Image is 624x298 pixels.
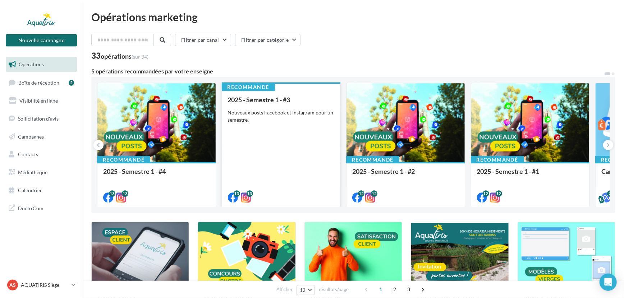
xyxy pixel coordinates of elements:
span: 2025 - Semestre 1 - #4 [103,167,166,175]
span: 3 [403,284,415,295]
a: Médiathèque [4,165,78,180]
span: 2025 - Semestre 1 - #3 [228,96,290,104]
span: 2025 - Semestre 1 - #1 [477,167,540,175]
span: Campagnes [18,133,44,139]
div: Recommandé [346,156,399,164]
div: 13 [109,190,115,197]
div: Nouveaux posts Facebook et Instagram pour un semestre. [228,109,335,123]
div: 12 [371,190,377,197]
a: Opérations [4,57,78,72]
span: (sur 34) [132,54,148,60]
a: Contacts [4,147,78,162]
a: AS AQUATIRIS Siège [6,278,77,292]
a: Visibilité en ligne [4,93,78,108]
div: 12 [496,190,502,197]
div: 2 [69,80,74,86]
div: Open Intercom Messenger [600,274,617,291]
span: 2025 - Semestre 1 - #2 [352,167,415,175]
span: Contacts [18,151,38,157]
a: Calendrier [4,183,78,198]
div: Recommandé [471,156,524,164]
span: 12 [300,287,306,293]
div: 12 [483,190,489,197]
button: Nouvelle campagne [6,34,77,46]
span: Afficher [276,286,293,293]
div: 13 [234,190,240,197]
div: Opérations marketing [91,12,615,22]
span: Sollicitation d'avis [18,116,59,122]
span: AS [9,281,16,289]
button: 12 [297,285,315,295]
div: Recommandé [97,156,150,164]
span: Calendrier [18,187,42,193]
span: Visibilité en ligne [19,98,58,104]
span: 1 [375,284,387,295]
button: Filtrer par catégorie [235,34,300,46]
span: 2 [389,284,401,295]
a: Campagnes [4,129,78,144]
div: 33 [91,52,148,60]
div: 12 [358,190,364,197]
a: Sollicitation d'avis [4,111,78,126]
span: Médiathèque [18,169,47,175]
div: opérations [101,53,148,59]
p: AQUATIRIS Siège [21,281,69,289]
a: Boîte de réception2 [4,75,78,90]
div: 3 [607,190,614,197]
span: Opérations [19,61,44,67]
span: Docto'Com [18,203,43,213]
a: Docto'Com [4,200,78,216]
span: résultats/page [319,286,349,293]
button: Filtrer par canal [175,34,231,46]
span: Boîte de réception [18,79,59,85]
div: 5 opérations recommandées par votre enseigne [91,68,604,74]
div: 13 [247,190,253,197]
div: 13 [122,190,128,197]
div: Recommandé [222,83,275,91]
